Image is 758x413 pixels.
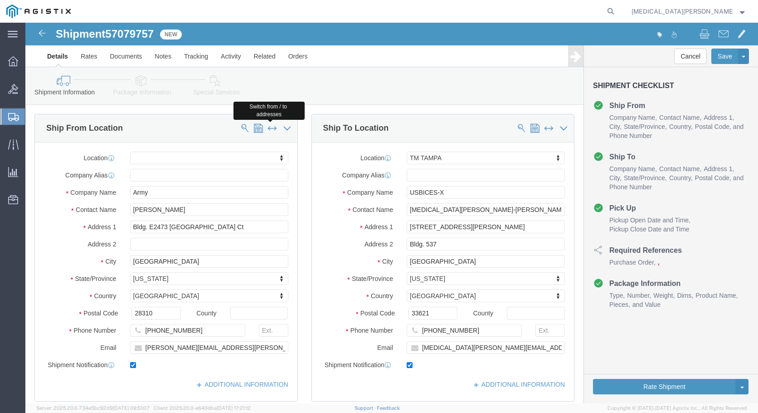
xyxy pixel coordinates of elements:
span: Copyright © [DATE]-[DATE] Agistix Inc., All Rights Reserved [607,404,747,412]
span: Client: 2025.20.0-e640dba [154,405,251,411]
span: [DATE] 09:51:07 [113,405,150,411]
a: Feedback [377,405,400,411]
span: Alexia Massiah-Alexis [632,6,734,16]
a: Support [355,405,377,411]
img: logo [6,5,71,18]
iframe: FS Legacy Container [25,23,758,403]
span: [DATE] 17:21:12 [217,405,251,411]
button: [MEDICAL_DATA][PERSON_NAME]-[PERSON_NAME] [631,6,745,17]
span: Server: 2025.20.0-734e5bc92d9 [36,405,150,411]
